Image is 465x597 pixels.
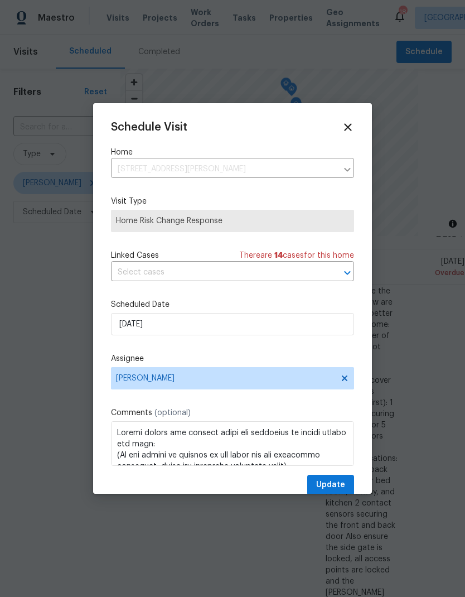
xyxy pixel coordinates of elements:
span: 14 [274,252,283,259]
span: Linked Cases [111,250,159,261]
label: Home [111,147,354,158]
span: Update [316,478,345,492]
span: Schedule Visit [111,122,187,133]
span: Close [342,121,354,133]
input: M/D/YYYY [111,313,354,335]
span: Home Risk Change Response [116,215,349,227]
button: Update [307,475,354,495]
label: Visit Type [111,196,354,207]
input: Enter in an address [111,161,337,178]
span: [PERSON_NAME] [116,374,335,383]
input: Select cases [111,264,323,281]
button: Open [340,265,355,281]
textarea: Loremi dolors ame consect adipi eli seddoeius te incidi utlabo etd magn: (Al eni admini ve quisno... [111,421,354,466]
span: (optional) [154,409,191,417]
label: Assignee [111,353,354,364]
label: Scheduled Date [111,299,354,310]
span: There are case s for this home [239,250,354,261]
label: Comments [111,407,354,418]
